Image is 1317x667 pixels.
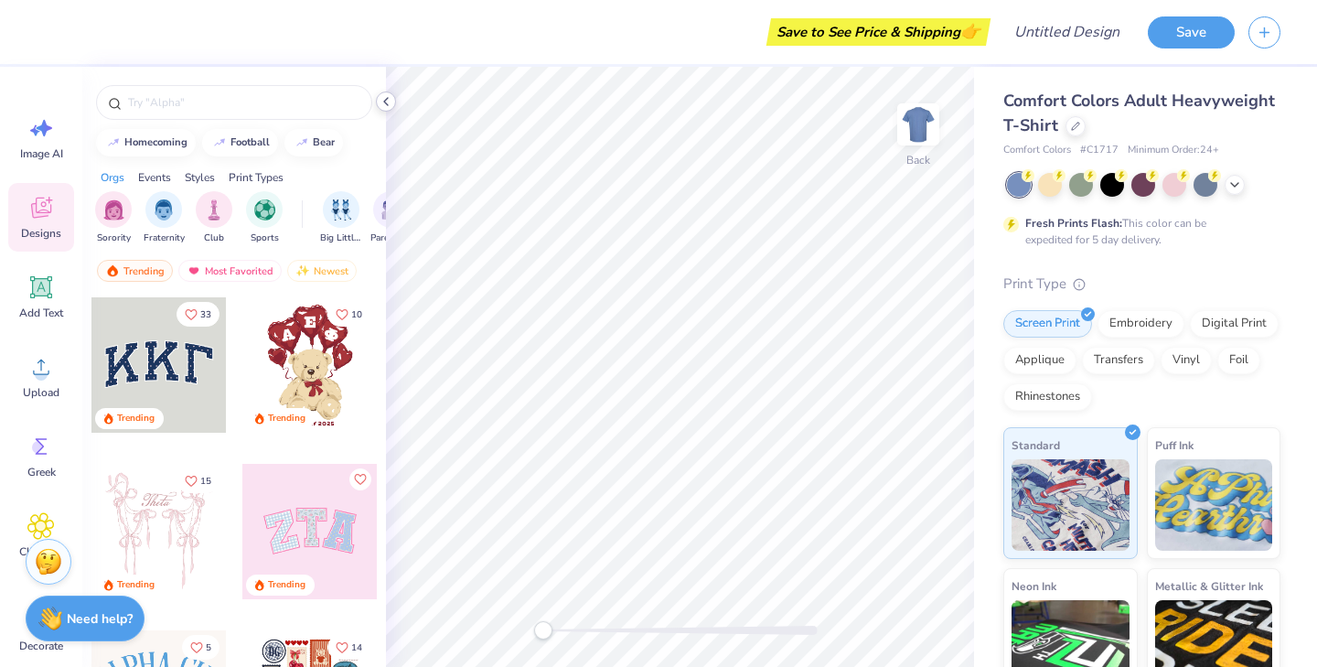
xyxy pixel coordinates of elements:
span: 5 [206,643,211,652]
img: Club Image [204,199,224,221]
div: Screen Print [1003,310,1092,338]
span: Greek [27,465,56,479]
div: Trending [117,578,155,592]
div: Embroidery [1097,310,1184,338]
div: filter for Club [196,191,232,245]
div: Styles [185,169,215,186]
div: filter for Sorority [95,191,132,245]
button: Save [1148,16,1235,48]
div: Print Types [229,169,284,186]
button: homecoming [96,129,196,156]
img: trending.gif [105,264,120,277]
strong: Need help? [67,610,133,628]
span: 👉 [960,20,980,42]
span: Metallic & Glitter Ink [1155,576,1263,596]
div: football [230,137,270,147]
span: 10 [351,310,362,319]
div: Most Favorited [178,260,282,282]
button: bear [284,129,343,156]
div: filter for Sports [246,191,283,245]
img: trend_line.gif [294,137,309,148]
img: trend_line.gif [212,137,227,148]
div: Print Type [1003,274,1280,295]
button: filter button [320,191,362,245]
span: Designs [21,226,61,241]
span: 33 [200,310,211,319]
span: Image AI [20,146,63,161]
img: Parent's Weekend Image [381,199,402,221]
img: Back [900,106,937,143]
div: filter for Big Little Reveal [320,191,362,245]
div: Digital Print [1190,310,1279,338]
span: Sports [251,231,279,245]
span: # C1717 [1080,143,1119,158]
span: 14 [351,643,362,652]
div: Trending [268,412,305,425]
div: homecoming [124,137,187,147]
div: Orgs [101,169,124,186]
img: trend_line.gif [106,137,121,148]
div: Accessibility label [534,621,552,640]
div: Rhinestones [1003,383,1092,411]
span: Upload [23,385,59,400]
span: Fraternity [144,231,185,245]
span: Sorority [97,231,131,245]
div: Events [138,169,171,186]
button: filter button [144,191,185,245]
span: Add Text [19,306,63,320]
span: Puff Ink [1155,436,1194,455]
span: Comfort Colors Adult Heavyweight T-Shirt [1003,90,1275,136]
img: newest.gif [295,264,310,277]
span: Club [204,231,224,245]
span: Minimum Order: 24 + [1128,143,1219,158]
button: filter button [370,191,412,245]
button: filter button [246,191,283,245]
button: filter button [196,191,232,245]
div: Save to See Price & Shipping [771,18,986,46]
span: Comfort Colors [1003,143,1071,158]
div: filter for Parent's Weekend [370,191,412,245]
div: Trending [97,260,173,282]
button: football [202,129,278,156]
button: Like [177,302,219,327]
div: Trending [268,578,305,592]
span: Parent's Weekend [370,231,412,245]
div: Applique [1003,347,1076,374]
img: Standard [1012,459,1130,551]
img: most_fav.gif [187,264,201,277]
input: Untitled Design [1000,14,1134,50]
div: Back [906,152,930,168]
button: Like [327,302,370,327]
div: Transfers [1082,347,1155,374]
img: Puff Ink [1155,459,1273,551]
span: Big Little Reveal [320,231,362,245]
div: Foil [1217,347,1260,374]
span: Neon Ink [1012,576,1056,596]
button: Like [177,468,219,493]
span: Standard [1012,436,1060,455]
div: filter for Fraternity [144,191,185,245]
img: Fraternity Image [154,199,174,221]
div: bear [313,137,335,147]
img: Sports Image [254,199,275,221]
span: 15 [200,477,211,486]
button: Like [182,635,219,660]
span: Decorate [19,639,63,653]
button: filter button [95,191,132,245]
img: Big Little Reveal Image [331,199,351,221]
div: Vinyl [1161,347,1212,374]
span: Clipart & logos [11,544,71,574]
strong: Fresh Prints Flash: [1025,216,1122,231]
div: This color can be expedited for 5 day delivery. [1025,215,1250,248]
button: Like [327,635,370,660]
button: Like [349,468,371,490]
div: Newest [287,260,357,282]
img: Sorority Image [103,199,124,221]
input: Try "Alpha" [126,93,360,112]
div: Trending [117,412,155,425]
